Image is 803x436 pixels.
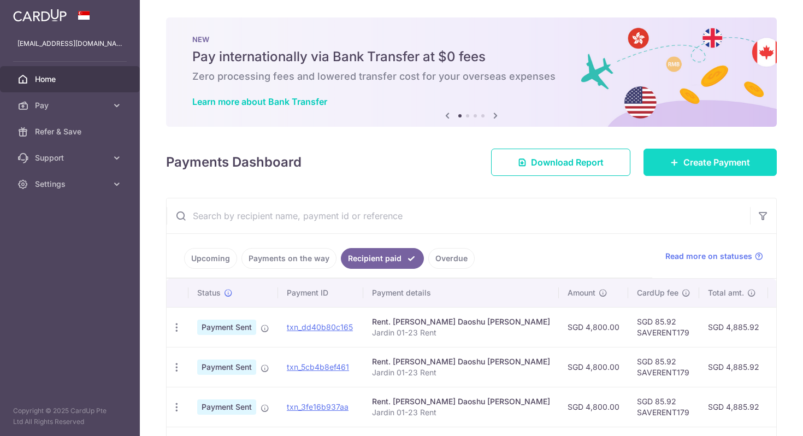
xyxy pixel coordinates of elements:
h6: Zero processing fees and lowered transfer cost for your overseas expenses [192,70,751,83]
p: [EMAIL_ADDRESS][DOMAIN_NAME] [17,38,122,49]
td: SGD 85.92 SAVERENT179 [628,347,699,387]
a: Recipient paid [341,248,424,269]
td: SGD 4,885.92 [699,347,768,387]
span: CardUp fee [637,287,678,298]
td: SGD 4,800.00 [559,347,628,387]
h5: Pay internationally via Bank Transfer at $0 fees [192,48,751,66]
span: Pay [35,100,107,111]
div: Rent. [PERSON_NAME] Daoshu [PERSON_NAME] [372,396,550,407]
span: Create Payment [683,156,750,169]
td: SGD 85.92 SAVERENT179 [628,387,699,427]
a: Upcoming [184,248,237,269]
a: txn_3fe16b937aa [287,402,349,411]
td: SGD 4,800.00 [559,387,628,427]
td: SGD 4,800.00 [559,307,628,347]
span: Refer & Save [35,126,107,137]
a: Learn more about Bank Transfer [192,96,327,107]
img: CardUp [13,9,67,22]
span: Support [35,152,107,163]
span: Read more on statuses [665,251,752,262]
th: Payment ID [278,279,363,307]
p: Jardin 01-23 Rent [372,367,550,378]
a: Payments on the way [241,248,336,269]
span: Download Report [531,156,604,169]
a: Download Report [491,149,630,176]
div: Rent. [PERSON_NAME] Daoshu [PERSON_NAME] [372,356,550,367]
span: Payment Sent [197,399,256,415]
span: Total amt. [708,287,744,298]
p: NEW [192,35,751,44]
span: Home [35,74,107,85]
a: Overdue [428,248,475,269]
img: Bank transfer banner [166,17,777,127]
th: Payment details [363,279,559,307]
a: Create Payment [643,149,777,176]
div: Rent. [PERSON_NAME] Daoshu [PERSON_NAME] [372,316,550,327]
span: Settings [35,179,107,190]
span: Payment Sent [197,320,256,335]
input: Search by recipient name, payment id or reference [167,198,750,233]
a: txn_dd40b80c165 [287,322,353,332]
p: Jardin 01-23 Rent [372,407,550,418]
td: SGD 4,885.92 [699,307,768,347]
span: Status [197,287,221,298]
td: SGD 4,885.92 [699,387,768,427]
span: Amount [568,287,595,298]
td: SGD 85.92 SAVERENT179 [628,307,699,347]
a: Read more on statuses [665,251,763,262]
a: txn_5cb4b8ef461 [287,362,349,372]
p: Jardin 01-23 Rent [372,327,550,338]
span: Payment Sent [197,360,256,375]
h4: Payments Dashboard [166,152,302,172]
